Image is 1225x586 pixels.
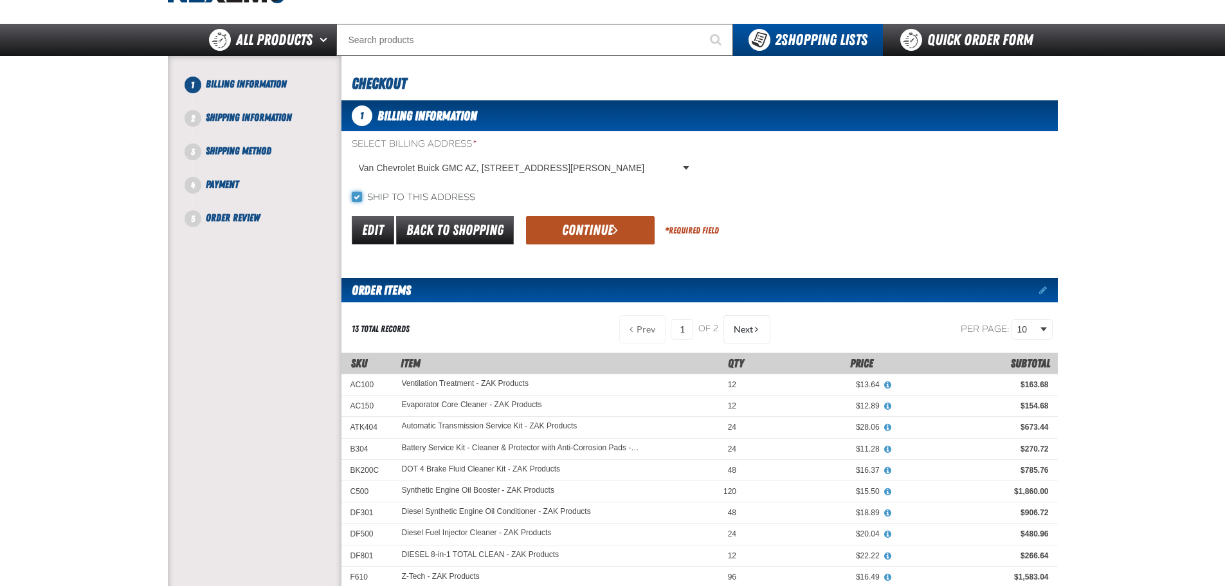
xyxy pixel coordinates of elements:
span: Next Page [734,324,753,334]
label: Ship to this address [352,192,475,204]
span: 120 [723,487,736,496]
div: $12.89 [754,401,880,411]
button: View All Prices for Diesel Synthetic Engine Oil Conditioner - ZAK Products [880,508,896,519]
button: You have 2 Shopping Lists. Open to view details [733,24,883,56]
td: DF301 [341,502,393,524]
li: Shipping Method. Step 3 of 5. Not Completed [193,143,341,177]
td: BK200C [341,459,393,481]
span: Checkout [352,75,406,93]
span: 96 [728,572,736,581]
span: 24 [728,529,736,538]
span: 4 [185,177,201,194]
span: Van Chevrolet Buick GMC AZ, [STREET_ADDRESS][PERSON_NAME] [359,161,680,175]
div: $906.72 [898,508,1049,518]
span: 24 [728,423,736,432]
div: Required Field [665,224,719,237]
td: DF801 [341,545,393,566]
button: View All Prices for Ventilation Treatment - ZAK Products [880,380,896,391]
div: $785.76 [898,465,1049,475]
span: Billing Information [377,108,477,124]
a: Evaporator Core Cleaner - ZAK Products [402,401,542,410]
span: 48 [728,508,736,517]
td: AC150 [341,396,393,417]
button: View All Prices for DOT 4 Brake Fluid Cleaner Kit - ZAK Products [880,465,896,477]
span: Shipping Information [206,111,292,124]
a: DIESEL 8-in-1 TOTAL CLEAN - ZAK Products [402,551,559,560]
button: View All Prices for DIESEL 8-in-1 TOTAL CLEAN - ZAK Products [880,551,896,562]
td: C500 [341,481,393,502]
a: Quick Order Form [883,24,1057,56]
div: $16.37 [754,465,880,475]
span: Payment [206,178,239,190]
a: Edit [352,216,394,244]
a: Ventilation Treatment - ZAK Products [402,380,529,389]
a: Z-Tech - ZAK Products [402,572,480,581]
span: of 2 [698,324,718,335]
button: Next Page [723,315,770,343]
td: ATK404 [341,417,393,438]
h2: Order Items [341,278,411,302]
div: $154.68 [898,401,1049,411]
a: Automatic Transmission Service Kit - ZAK Products [402,422,577,431]
a: Diesel Synthetic Engine Oil Conditioner - ZAK Products [402,508,591,517]
span: Per page: [961,323,1010,334]
li: Payment. Step 4 of 5. Not Completed [193,177,341,210]
div: $266.64 [898,551,1049,561]
td: AC100 [341,374,393,396]
li: Billing Information. Step 1 of 5. Not Completed [193,77,341,110]
strong: 2 [775,31,781,49]
span: 24 [728,444,736,453]
div: $1,860.00 [898,486,1049,497]
button: View All Prices for Diesel Fuel Injector Cleaner - ZAK Products [880,529,896,540]
button: View All Prices for Automatic Transmission Service Kit - ZAK Products [880,422,896,434]
span: Subtotal [1011,356,1050,370]
span: 5 [185,210,201,227]
button: Open All Products pages [315,24,336,56]
span: 12 [728,401,736,410]
span: Item [401,356,421,370]
span: 1 [185,77,201,93]
button: Start Searching [701,24,733,56]
span: 12 [728,551,736,560]
span: Price [850,356,873,370]
button: View All Prices for Synthetic Engine Oil Booster - ZAK Products [880,486,896,498]
span: 12 [728,380,736,389]
span: 3 [185,143,201,160]
span: Order Review [206,212,260,224]
label: Select Billing Address [352,138,694,151]
span: Qty [728,356,744,370]
div: $11.28 [754,444,880,454]
div: $20.04 [754,529,880,539]
td: B304 [341,438,393,459]
a: Edit items [1039,286,1058,295]
div: $163.68 [898,380,1049,390]
a: DOT 4 Brake Fluid Cleaner Kit - ZAK Products [402,465,561,474]
div: $13.64 [754,380,880,390]
input: Current page number [671,319,693,340]
div: $673.44 [898,422,1049,432]
a: Battery Service Kit - Cleaner & Protector with Anti-Corrosion Pads - ZAK Products [402,444,641,453]
div: $16.49 [754,572,880,582]
button: View All Prices for Battery Service Kit - Cleaner & Protector with Anti-Corrosion Pads - ZAK Prod... [880,444,896,455]
a: Diesel Fuel Injector Cleaner - ZAK Products [402,529,552,538]
input: Search [336,24,733,56]
button: View All Prices for Evaporator Core Cleaner - ZAK Products [880,401,896,412]
div: $1,583.04 [898,572,1049,582]
span: 1 [352,105,372,126]
span: Billing Information [206,78,287,90]
td: DF500 [341,524,393,545]
div: $270.72 [898,444,1049,454]
a: Synthetic Engine Oil Booster - ZAK Products [402,486,554,495]
span: All Products [236,28,313,51]
span: 2 [185,110,201,127]
span: Shipping Method [206,145,271,157]
button: View All Prices for Z-Tech - ZAK Products [880,572,896,583]
div: $480.96 [898,529,1049,539]
span: 10 [1017,323,1038,336]
input: Ship to this address [352,192,362,202]
a: SKU [351,356,367,370]
li: Shipping Information. Step 2 of 5. Not Completed [193,110,341,143]
div: $18.89 [754,508,880,518]
span: 48 [728,466,736,475]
